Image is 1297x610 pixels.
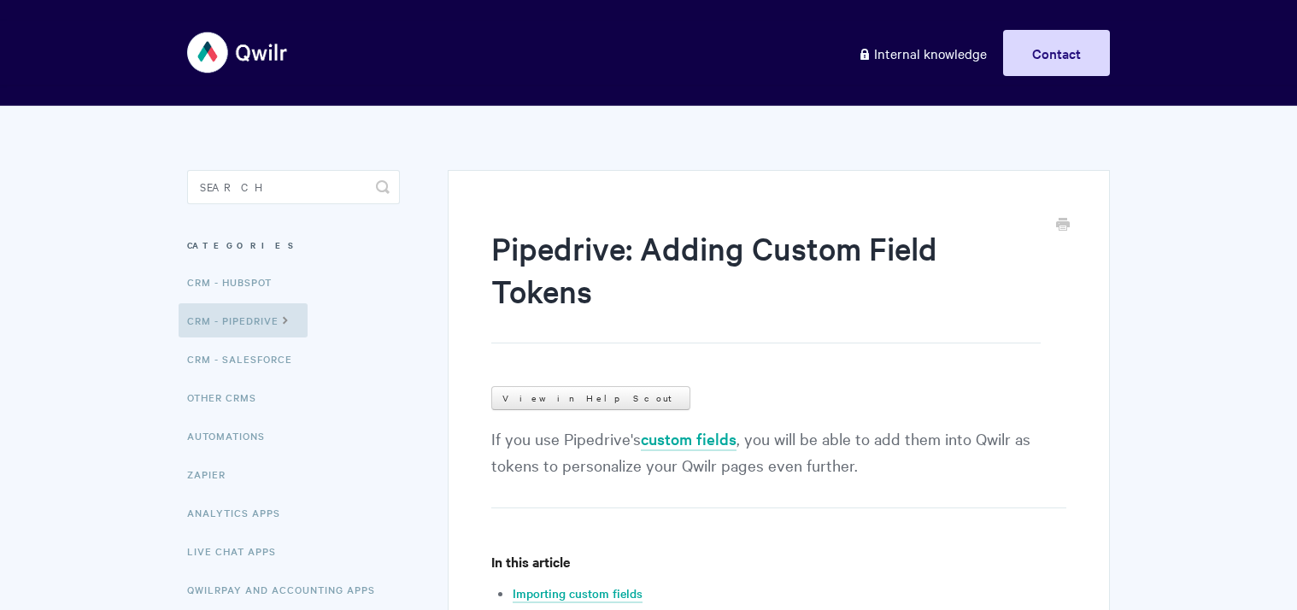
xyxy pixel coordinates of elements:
a: Print this Article [1056,216,1070,235]
a: Internal knowledge [845,30,1000,76]
a: Other CRMs [187,380,269,414]
a: CRM - Salesforce [187,342,305,376]
a: custom fields [641,428,737,451]
p: If you use Pipedrive's , you will be able to add them into Qwilr as tokens to personalize your Qw... [491,425,1066,508]
a: QwilrPay and Accounting Apps [187,572,388,607]
a: Analytics Apps [187,496,293,530]
img: Qwilr Help Center [187,21,289,85]
a: Contact [1003,30,1110,76]
a: Zapier [187,457,238,491]
a: CRM - Pipedrive [179,303,308,337]
h1: Pipedrive: Adding Custom Field Tokens [491,226,1041,343]
a: Importing custom fields [513,584,643,603]
a: View in Help Scout [491,386,690,410]
h3: Categories [187,230,400,261]
input: Search [187,170,400,204]
a: Automations [187,419,278,453]
a: Live Chat Apps [187,534,289,568]
a: CRM - HubSpot [187,265,285,299]
h4: In this article [491,551,1066,572]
